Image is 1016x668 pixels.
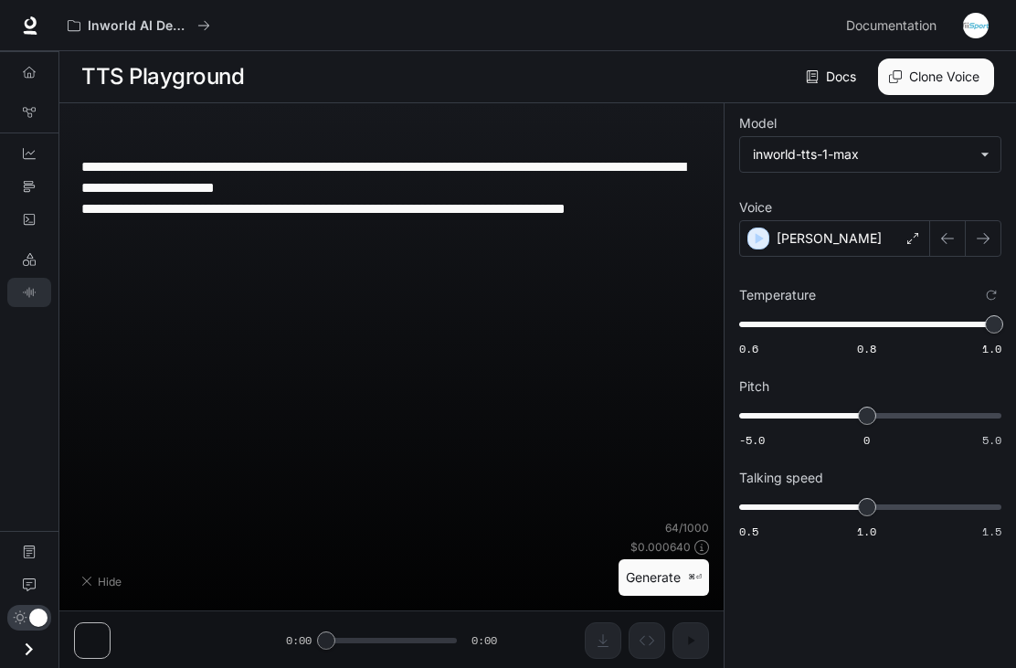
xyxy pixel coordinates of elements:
a: Feedback [7,570,51,599]
a: Docs [802,58,863,95]
span: 1.0 [857,524,876,539]
a: Logs [7,205,51,234]
p: [PERSON_NAME] [777,229,882,248]
span: -5.0 [739,432,765,448]
span: 0.8 [857,341,876,356]
a: Overview [7,58,51,87]
span: 0 [863,432,870,448]
span: Documentation [846,15,937,37]
p: Inworld AI Demos [88,18,190,34]
a: Traces [7,172,51,201]
button: Open drawer [8,631,49,668]
button: Reset to default [981,285,1001,305]
button: All workspaces [59,7,218,44]
p: Model [739,117,777,130]
a: TTS Playground [7,278,51,307]
a: Dashboards [7,139,51,168]
span: 5.0 [982,432,1001,448]
p: ⌘⏎ [688,572,702,583]
span: 0.5 [739,524,758,539]
p: Pitch [739,380,769,393]
span: 1.0 [982,341,1001,356]
p: Talking speed [739,472,823,484]
button: Clone Voice [878,58,994,95]
button: Hide [74,567,132,596]
a: LLM Playground [7,245,51,274]
span: Dark mode toggle [29,607,48,627]
p: Voice [739,201,772,214]
div: inworld-tts-1-max [740,137,1000,172]
a: Graph Registry [7,98,51,127]
button: User avatar [958,7,994,44]
button: Generate⌘⏎ [619,559,709,597]
span: 1.5 [982,524,1001,539]
p: $ 0.000640 [630,539,691,555]
img: User avatar [963,13,989,38]
a: Documentation [839,7,950,44]
p: 64 / 1000 [665,520,709,535]
span: 0.6 [739,341,758,356]
a: Documentation [7,537,51,567]
h1: TTS Playground [81,58,244,95]
div: inworld-tts-1-max [753,145,971,164]
p: Temperature [739,289,816,302]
